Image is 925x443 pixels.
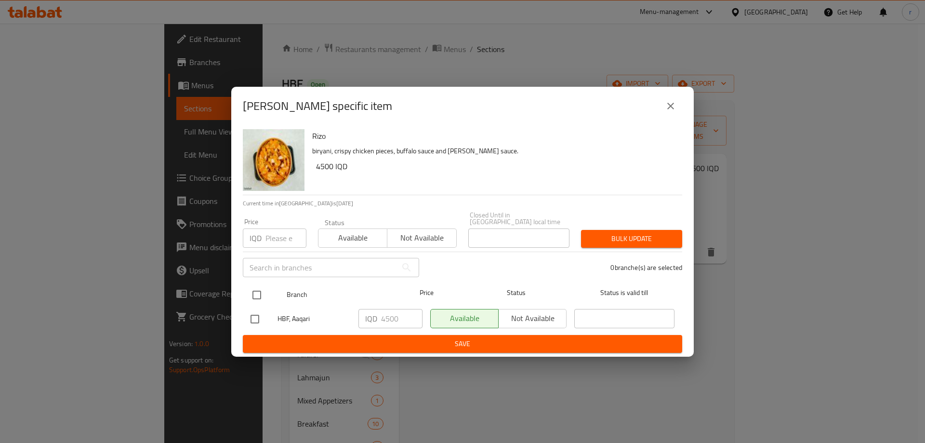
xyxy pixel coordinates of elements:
input: Please enter price [265,228,306,248]
h2: [PERSON_NAME] specific item [243,98,392,114]
span: Available [322,231,383,245]
span: HBF, Aaqari [277,313,351,325]
span: Branch [287,289,387,301]
button: Bulk update [581,230,682,248]
p: biryani, crispy chicken pieces, buffalo sauce and [PERSON_NAME] sauce. [312,145,674,157]
button: close [659,94,682,118]
h6: Rizo [312,129,674,143]
span: Price [395,287,459,299]
p: IQD [250,232,262,244]
input: Search in branches [243,258,397,277]
button: Available [318,228,387,248]
p: 0 branche(s) are selected [610,263,682,272]
button: Not available [387,228,456,248]
input: Please enter price [381,309,423,328]
span: Status is valid till [574,287,674,299]
p: IQD [365,313,377,324]
span: Status [466,287,567,299]
span: Save [251,338,674,350]
p: Current time in [GEOGRAPHIC_DATA] is [DATE] [243,199,682,208]
span: Bulk update [589,233,674,245]
span: Not available [391,231,452,245]
h6: 4500 IQD [316,160,674,173]
img: Rizo [243,129,304,191]
button: Save [243,335,682,353]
